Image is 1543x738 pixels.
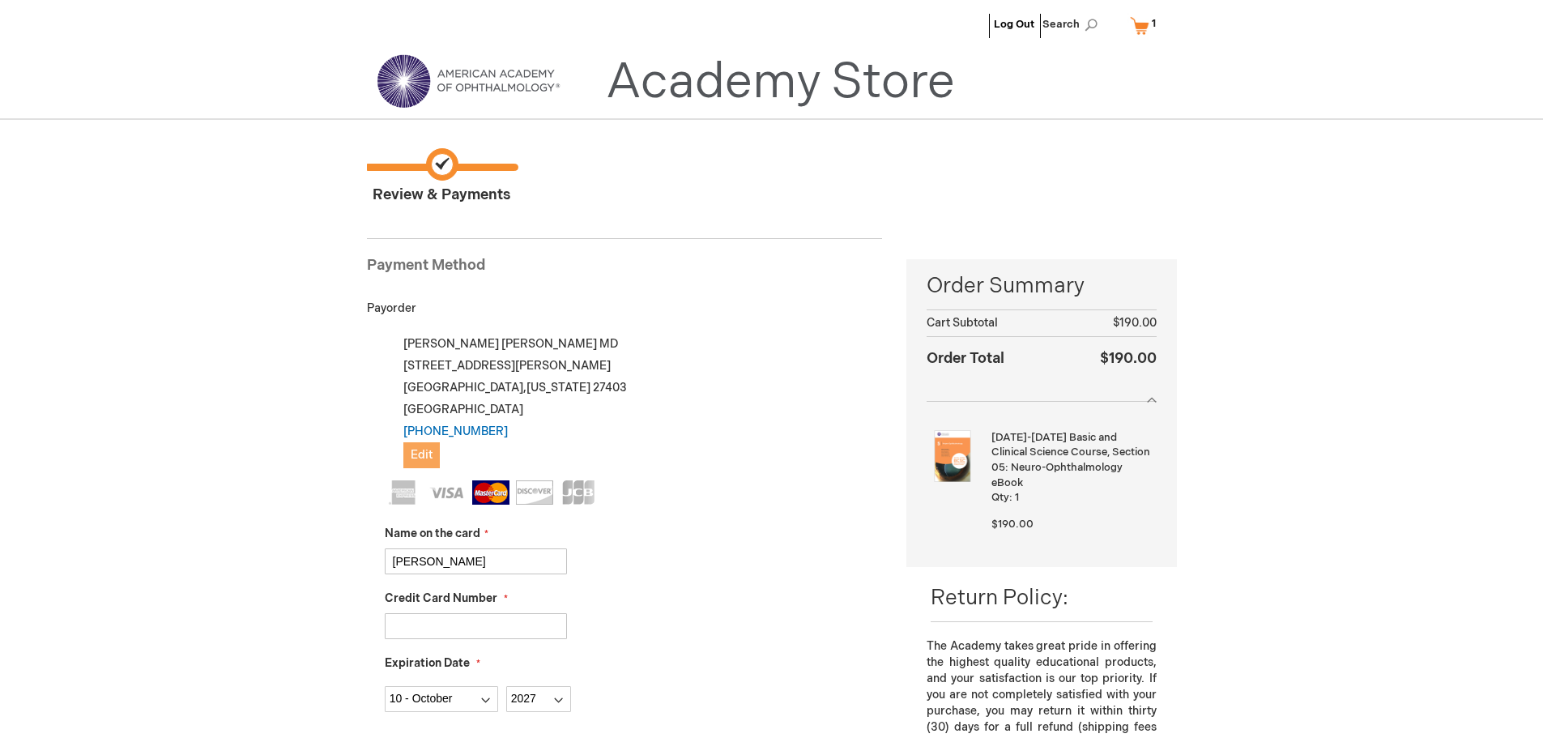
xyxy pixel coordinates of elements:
[606,53,955,112] a: Academy Store
[927,310,1065,337] th: Cart Subtotal
[927,271,1156,309] span: Order Summary
[367,255,883,284] div: Payment Method
[994,18,1034,31] a: Log Out
[1113,316,1157,330] span: $190.00
[1152,17,1156,30] span: 1
[385,527,480,540] span: Name on the card
[927,430,978,482] img: 2025-2026 Basic and Clinical Science Course, Section 05: Neuro-Ophthalmology eBook
[367,301,416,315] span: Payorder
[927,346,1004,369] strong: Order Total
[931,586,1068,611] span: Return Policy:
[1015,491,1019,504] span: 1
[1127,11,1166,40] a: 1
[385,591,497,605] span: Credit Card Number
[411,448,433,462] span: Edit
[472,480,509,505] img: MasterCard
[367,148,517,206] span: Review & Payments
[516,480,553,505] img: Discover
[560,480,597,505] img: JCB
[385,613,567,639] input: Credit Card Number
[991,430,1152,490] strong: [DATE]-[DATE] Basic and Clinical Science Course, Section 05: Neuro-Ophthalmology eBook
[385,656,470,670] span: Expiration Date
[385,333,883,468] div: [PERSON_NAME] [PERSON_NAME] MD [STREET_ADDRESS][PERSON_NAME] [GEOGRAPHIC_DATA] , 27403 [GEOGRAPHI...
[1100,350,1157,367] span: $190.00
[403,442,440,468] button: Edit
[991,518,1034,531] span: $190.00
[428,480,466,505] img: Visa
[1042,8,1104,41] span: Search
[991,491,1009,504] span: Qty
[385,480,422,505] img: American Express
[526,381,590,395] span: [US_STATE]
[403,424,508,438] a: [PHONE_NUMBER]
